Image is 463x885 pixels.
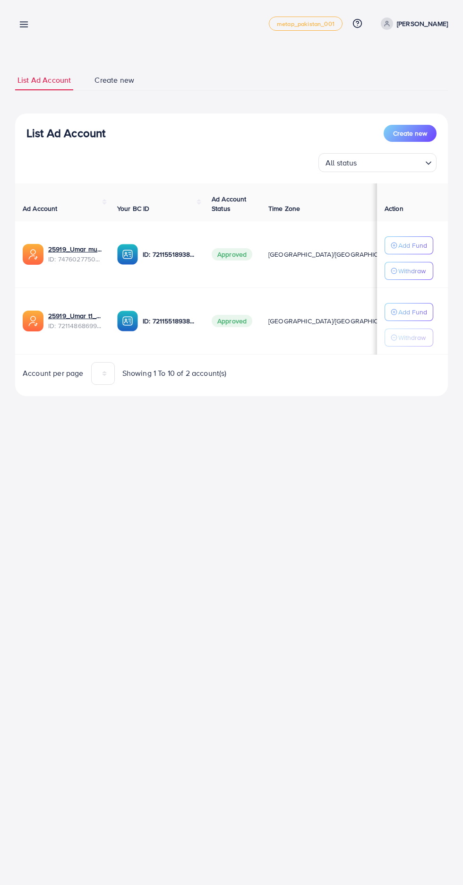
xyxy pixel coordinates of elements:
button: Withdraw [385,329,433,347]
span: Create new [393,129,427,138]
img: ic-ads-acc.e4c84228.svg [23,311,43,331]
span: metap_pakistan_001 [277,21,334,27]
span: Ad Account [23,204,58,213]
p: ID: 7211551893808545793 [143,249,197,260]
p: Withdraw [398,265,426,277]
a: 25919_Umar t1_1679070383896 [48,311,102,321]
div: <span class='underline'>25919_Umar mumtaz_1740648371024</span></br>7476027750877626369 [48,244,102,264]
span: Create new [94,75,134,86]
div: Search for option [318,153,437,172]
span: Ad Account Status [212,194,247,213]
span: Approved [212,315,252,327]
input: Search for option [360,154,421,170]
a: 25919_Umar mumtaz_1740648371024 [48,244,102,254]
span: All status [324,156,359,170]
p: Add Fund [398,240,427,251]
p: Withdraw [398,332,426,343]
span: [GEOGRAPHIC_DATA]/[GEOGRAPHIC_DATA] [268,250,400,259]
span: Your BC ID [117,204,150,213]
span: [GEOGRAPHIC_DATA]/[GEOGRAPHIC_DATA] [268,316,400,326]
button: Add Fund [385,303,433,321]
a: metap_pakistan_001 [269,17,343,31]
span: Showing 1 To 10 of 2 account(s) [122,368,227,379]
span: ID: 7211486869945712641 [48,321,102,330]
img: ic-ads-acc.e4c84228.svg [23,244,43,265]
span: List Ad Account [17,75,71,86]
a: [PERSON_NAME] [377,17,448,30]
h3: List Ad Account [26,126,105,140]
img: ic-ba-acc.ded83a64.svg [117,244,138,265]
span: Account per page [23,368,84,379]
button: Withdraw [385,262,433,280]
button: Create new [384,125,437,142]
span: Approved [212,248,252,260]
p: ID: 7211551893808545793 [143,315,197,327]
img: ic-ba-acc.ded83a64.svg [117,311,138,331]
span: ID: 7476027750877626369 [48,254,102,264]
div: <span class='underline'>25919_Umar t1_1679070383896</span></br>7211486869945712641 [48,311,102,330]
span: Time Zone [268,204,300,213]
span: Action [385,204,403,213]
p: [PERSON_NAME] [397,18,448,29]
p: Add Fund [398,306,427,318]
button: Add Fund [385,236,433,254]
